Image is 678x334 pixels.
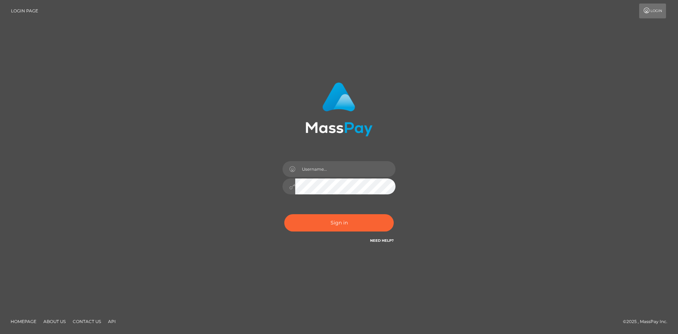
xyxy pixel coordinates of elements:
a: Need Help? [370,238,394,243]
a: Login [639,4,666,18]
div: © 2025 , MassPay Inc. [623,318,673,326]
input: Username... [295,161,395,177]
a: Homepage [8,316,39,327]
a: API [105,316,119,327]
a: Login Page [11,4,38,18]
button: Sign in [284,214,394,232]
img: MassPay Login [305,82,373,136]
a: Contact Us [70,316,104,327]
a: About Us [41,316,69,327]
